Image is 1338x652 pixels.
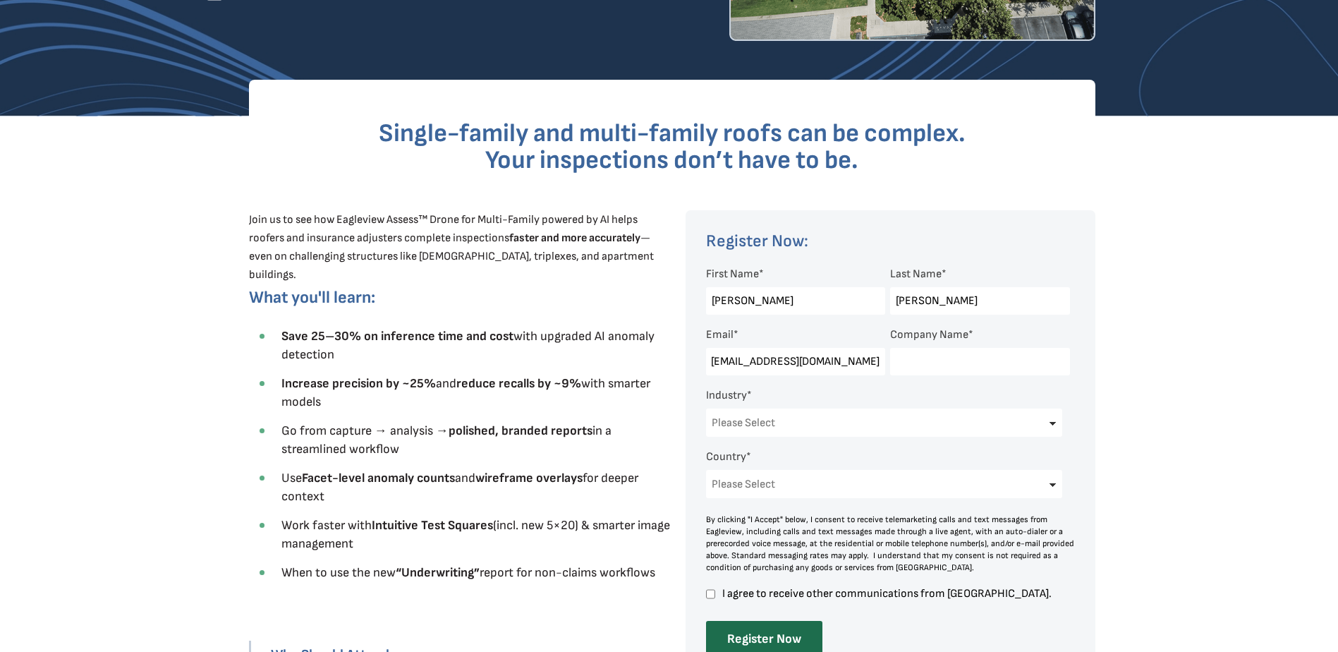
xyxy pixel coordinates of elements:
span: First Name [706,267,759,281]
input: I agree to receive other communications from [GEOGRAPHIC_DATA]. [706,588,715,600]
span: Your inspections don’t have to be. [485,145,858,176]
span: Use and for deeper context [281,471,638,504]
span: Country [706,450,746,464]
span: Single-family and multi-family roofs can be complex. [379,119,966,149]
strong: faster and more accurately [509,231,640,245]
strong: Increase precision by ~25% [281,376,436,391]
strong: Facet-level anomaly counts [302,471,455,485]
span: Company Name [890,328,968,342]
span: Last Name [890,267,942,281]
div: By clicking "I Accept" below, I consent to receive telemarketing calls and text messages from Eag... [706,514,1076,574]
strong: Save 25–30% on inference time and cost [281,329,513,344]
span: and with smarter models [281,376,650,409]
strong: wireframe overlays [475,471,583,485]
span: Register Now: [706,231,808,251]
span: Join us to see how Eagleview Assess™ Drone for Multi-Family powered by AI helps roofers and insur... [249,213,654,282]
span: Go from capture → analysis → in a streamlined workflow [281,423,612,457]
span: Work faster with (incl. new 5×20) & smarter image management [281,518,670,551]
span: When to use the new report for non-claims workflows [281,565,655,580]
strong: polished, branded reports [449,423,592,438]
strong: “Underwriting” [396,565,480,580]
strong: reduce recalls by ~9% [456,376,581,391]
span: What you'll learn: [249,287,375,308]
span: with upgraded AI anomaly detection [281,329,655,362]
span: Industry [706,389,747,402]
span: Email [706,328,734,342]
strong: Intuitive Test Squares [372,518,493,533]
span: I agree to receive other communications from [GEOGRAPHIC_DATA]. [720,588,1070,600]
